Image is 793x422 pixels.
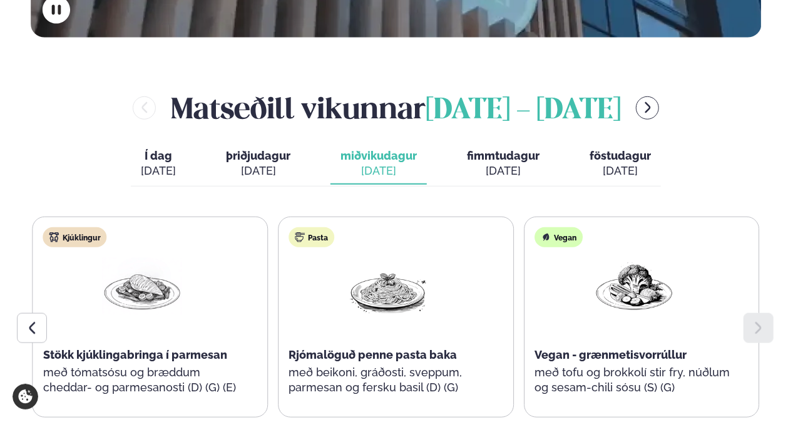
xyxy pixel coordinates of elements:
div: Pasta [289,227,334,247]
button: þriðjudagur [DATE] [216,143,300,185]
h2: Matseðill vikunnar [171,88,621,128]
span: Stökk kjúklingabringa í parmesan [43,348,227,361]
img: Spagetti.png [348,257,428,316]
div: [DATE] [590,163,651,178]
img: chicken.svg [49,232,59,242]
span: þriðjudagur [226,149,290,162]
img: Vegan.svg [541,232,551,242]
span: fimmtudagur [467,149,540,162]
p: með tofu og brokkolí stir fry, núðlum og sesam-chili sósu (S) (G) [535,365,734,395]
div: [DATE] [340,163,417,178]
div: Vegan [535,227,583,247]
p: með beikoni, gráðosti, sveppum, parmesan og fersku basil (D) (G) [289,365,488,395]
button: fimmtudagur [DATE] [457,143,550,185]
div: [DATE] [141,163,176,178]
a: Cookie settings [13,384,38,409]
div: Kjúklingur [43,227,107,247]
p: með tómatsósu og bræddum cheddar- og parmesanosti (D) (G) (E) [43,365,242,395]
button: miðvikudagur [DATE] [330,143,427,185]
img: Chicken-breast.png [103,257,183,316]
span: [DATE] - [DATE] [426,97,621,125]
button: menu-btn-left [133,96,156,120]
div: [DATE] [226,163,290,178]
button: menu-btn-right [636,96,659,120]
img: pasta.svg [295,232,305,242]
span: Í dag [141,148,176,163]
div: [DATE] [467,163,540,178]
span: föstudagur [590,149,651,162]
button: föstudagur [DATE] [580,143,661,185]
span: Rjómalöguð penne pasta baka [289,348,457,361]
span: Vegan - grænmetisvorrúllur [535,348,687,361]
img: Vegan.png [594,257,674,316]
span: miðvikudagur [340,149,417,162]
button: Í dag [DATE] [131,143,186,185]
